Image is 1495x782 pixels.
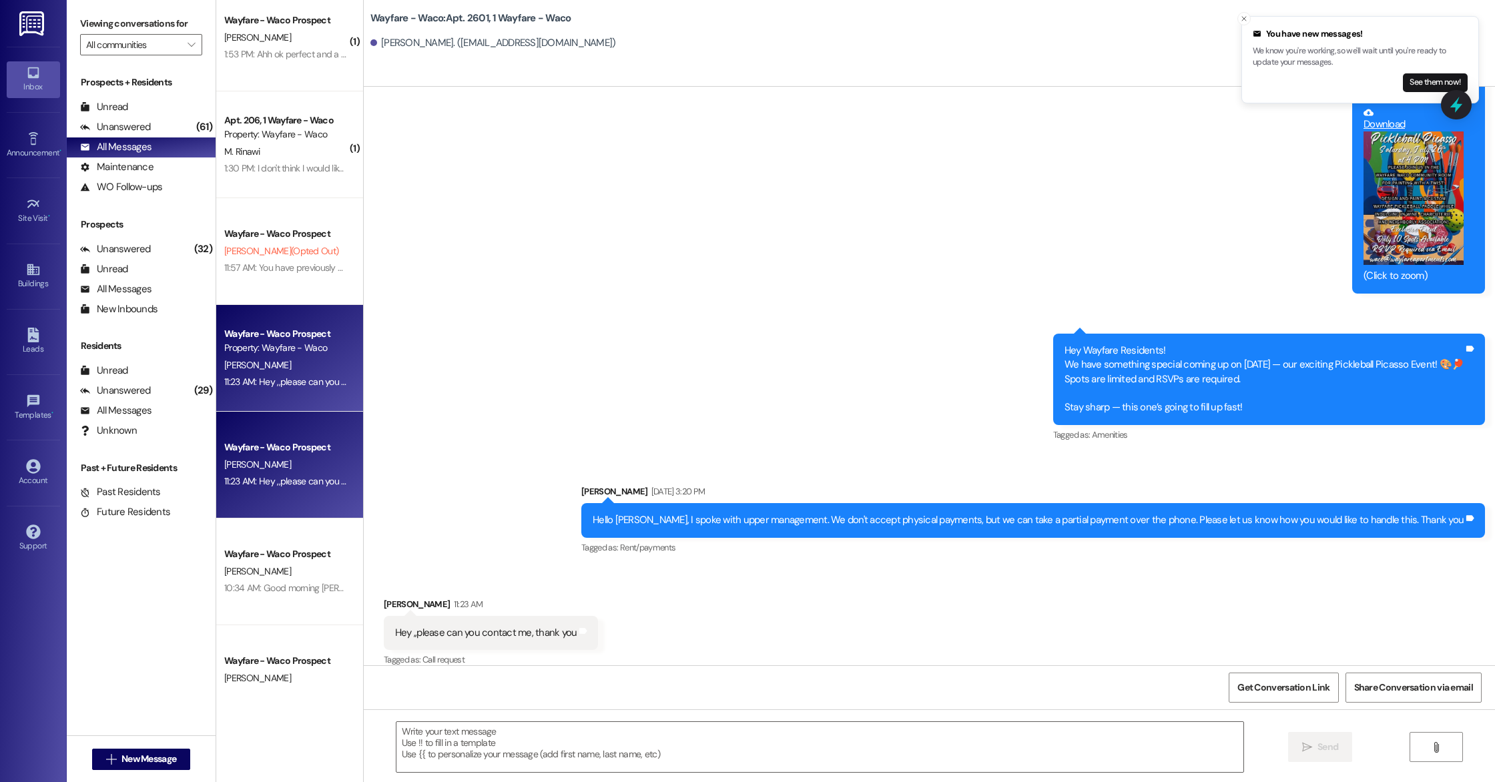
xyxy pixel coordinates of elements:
[48,212,50,221] span: •
[80,100,128,114] div: Unread
[384,650,599,669] div: Tagged as:
[67,75,216,89] div: Prospects + Residents
[224,127,348,141] div: Property: Wayfare - Waco
[581,484,1485,503] div: [PERSON_NAME]
[7,193,60,229] a: Site Visit •
[106,754,116,765] i: 
[1253,27,1468,41] div: You have new messages!
[1345,673,1482,703] button: Share Conversation via email
[1237,12,1251,25] button: Close toast
[80,262,128,276] div: Unread
[1364,269,1464,283] div: (Click to zoom)
[7,390,60,426] a: Templates •
[384,597,599,616] div: [PERSON_NAME]
[193,117,216,137] div: (61)
[224,547,348,561] div: Wayfare - Waco Prospect
[1229,673,1338,703] button: Get Conversation Link
[224,565,291,577] span: [PERSON_NAME]
[92,749,191,770] button: New Message
[1364,107,1464,131] a: Download
[67,218,216,232] div: Prospects
[80,282,152,296] div: All Messages
[80,364,128,378] div: Unread
[224,262,924,274] div: 11:57 AM: You have previously opted out of receiving texts from this thread, so we will not be ab...
[1065,344,1464,415] div: Hey Wayfare Residents! We have something special coming up on [DATE] — our exciting Pickleball Pi...
[1253,45,1468,69] p: We know you're working, so we'll wait until you're ready to update your messages.
[80,160,154,174] div: Maintenance
[581,538,1485,557] div: Tagged as:
[80,505,170,519] div: Future Residents
[224,376,428,388] div: 11:23 AM: Hey ,,please can you contact me, thank you
[1237,681,1329,695] span: Get Conversation Link
[51,408,53,418] span: •
[224,327,348,341] div: Wayfare - Waco Prospect
[67,461,216,475] div: Past + Future Residents
[593,513,1464,527] div: Hello [PERSON_NAME], I spoke with upper management. We don't accept physical payments, but we can...
[451,597,483,611] div: 11:23 AM
[7,455,60,491] a: Account
[224,672,291,684] span: [PERSON_NAME]
[67,339,216,353] div: Residents
[224,359,291,371] span: [PERSON_NAME]
[224,31,291,43] span: [PERSON_NAME]
[1431,742,1441,753] i: 
[224,654,348,668] div: Wayfare - Waco Prospect
[80,13,202,34] label: Viewing conversations for
[224,458,291,470] span: [PERSON_NAME]
[7,258,60,294] a: Buildings
[121,752,176,766] span: New Message
[80,302,158,316] div: New Inbounds
[395,626,577,640] div: Hey ,,please can you contact me, thank you
[191,380,216,401] div: (29)
[224,341,348,355] div: Property: Wayfare - Waco
[80,404,152,418] div: All Messages
[224,13,348,27] div: Wayfare - Waco Prospect
[188,39,195,50] i: 
[1403,73,1468,92] button: See them now!
[1092,429,1128,440] span: Amenities
[224,475,428,487] div: 11:23 AM: Hey ,,please can you contact me, thank you
[224,48,990,60] div: 1:53 PM: Ahh ok perfect and a couple more question. When do I give you my esa letter for my pup a...
[422,654,465,665] span: Call request
[7,324,60,360] a: Leads
[59,146,61,155] span: •
[1288,732,1353,762] button: Send
[80,120,151,134] div: Unanswered
[224,245,338,257] span: [PERSON_NAME] (Opted Out)
[224,227,348,241] div: Wayfare - Waco Prospect
[224,440,348,454] div: Wayfare - Waco Prospect
[1354,681,1473,695] span: Share Conversation via email
[80,242,151,256] div: Unanswered
[370,36,616,50] div: [PERSON_NAME]. ([EMAIL_ADDRESS][DOMAIN_NAME])
[80,424,137,438] div: Unknown
[7,61,60,97] a: Inbox
[1317,740,1338,754] span: Send
[80,140,152,154] div: All Messages
[191,239,216,260] div: (32)
[1364,131,1464,265] button: Zoom image
[80,485,161,499] div: Past Residents
[648,484,705,498] div: [DATE] 3:20 PM
[86,34,181,55] input: All communities
[224,113,348,127] div: Apt. 206, 1 Wayfare - Waco
[224,162,1237,174] div: 1:30 PM: I don't think I would like to risk that, especially since I am allergic to fire ants and...
[224,582,1329,594] div: 10:34 AM: Good morning [PERSON_NAME], I wanted to touch base with you and see if you were still i...
[7,520,60,556] a: Support
[80,384,151,398] div: Unanswered
[370,11,571,25] b: Wayfare - Waco: Apt. 2601, 1 Wayfare - Waco
[224,145,260,157] span: M. Rinawi
[19,11,47,36] img: ResiDesk Logo
[1053,425,1485,444] div: Tagged as:
[1302,742,1312,753] i: 
[80,180,162,194] div: WO Follow-ups
[620,542,676,553] span: Rent/payments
